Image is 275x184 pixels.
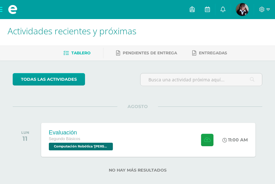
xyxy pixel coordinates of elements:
div: LUN [21,130,29,135]
div: 11:00 AM [222,137,248,143]
a: Entregadas [192,48,227,58]
a: Pendientes de entrega [116,48,177,58]
span: Pendientes de entrega [123,51,177,55]
span: Computación Robótica 'Newton' [49,143,113,150]
span: Actividades recientes y próximas [8,25,136,37]
div: 11 [21,135,29,142]
img: 534e6efeff7fb4212c922999cf394791.png [236,3,249,16]
span: Tablero [71,51,90,55]
input: Busca una actividad próxima aquí... [141,73,262,86]
span: Entregadas [199,51,227,55]
label: No hay más resultados [13,168,262,173]
span: AGOSTO [117,104,158,109]
span: Segundo Básicos [49,137,80,141]
a: todas las Actividades [13,73,85,85]
div: Evaluación [49,129,114,136]
a: Tablero [63,48,90,58]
